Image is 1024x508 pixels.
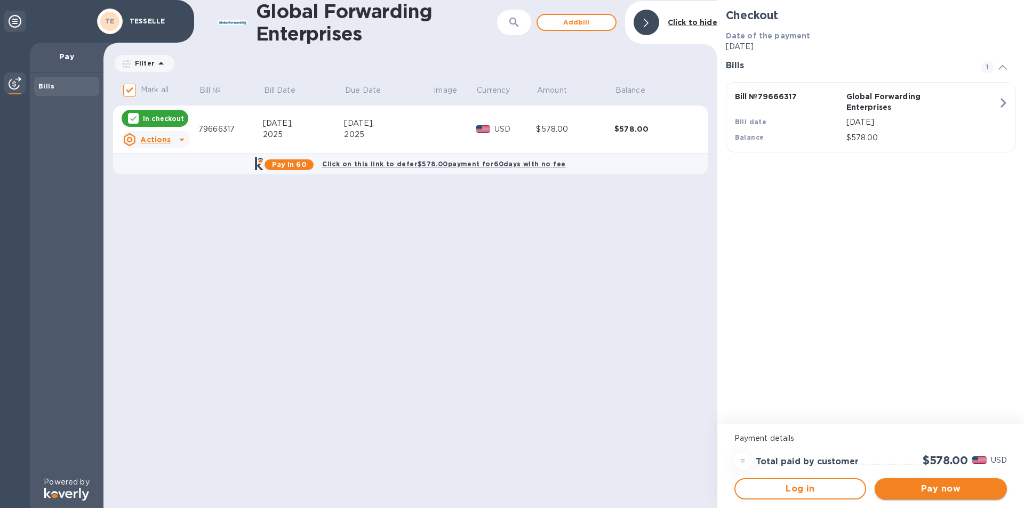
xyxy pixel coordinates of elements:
p: Powered by [44,477,89,488]
img: USD [476,125,491,133]
b: Balance [735,133,764,141]
span: Log in [744,482,857,495]
div: $578.00 [536,124,614,135]
p: [DATE] [846,117,998,128]
h3: Bills [726,61,969,71]
span: Amount [537,85,581,96]
b: Pay in 60 [272,160,307,168]
b: Click on this link to defer $578.00 payment for 60 days with no fee [322,160,565,168]
p: Image [434,85,457,96]
div: $578.00 [614,124,693,134]
span: Bill Date [264,85,309,96]
b: Bills [38,82,54,90]
b: Bill date [735,118,767,126]
p: $578.00 [846,132,998,143]
div: 2025 [263,129,345,140]
b: Click to hide [668,18,717,27]
p: USD [991,455,1007,466]
span: Bill № [199,85,235,96]
p: USD [494,124,536,135]
b: TE [105,17,115,25]
u: Actions [140,135,171,144]
img: USD [972,456,987,464]
button: Pay now [875,478,1007,499]
button: Log in [734,478,867,499]
p: In checkout [143,114,184,123]
p: Amount [537,85,567,96]
img: Logo [44,488,89,501]
h3: Total paid by customer [756,457,859,467]
p: Due Date [345,85,381,96]
div: [DATE], [263,118,345,129]
button: Bill №79666317Global Forwarding EnterprisesBill date[DATE]Balance$578.00 [726,82,1015,152]
span: Pay now [883,482,998,495]
b: Date of the payment [726,31,811,40]
span: Due Date [345,85,395,96]
p: Bill № [199,85,221,96]
div: 2025 [344,129,433,140]
h2: $578.00 [923,454,968,467]
button: Addbill [537,14,617,31]
div: [DATE], [344,118,433,129]
span: Balance [615,85,659,96]
p: [DATE] [726,41,1015,52]
h2: Checkout [726,9,1015,22]
p: Bill № 79666317 [735,91,842,102]
p: Payment details [734,433,1007,444]
span: Add bill [546,16,607,29]
p: Bill Date [264,85,295,96]
p: Filter [131,59,155,68]
p: Currency [477,85,510,96]
div: = [734,453,751,470]
p: Mark all [141,84,169,95]
div: 79666317 [198,124,263,135]
p: TESSELLE [130,18,183,25]
span: 1 [981,61,994,74]
p: Global Forwarding Enterprises [846,91,954,112]
p: Pay [38,51,95,62]
p: Balance [615,85,645,96]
